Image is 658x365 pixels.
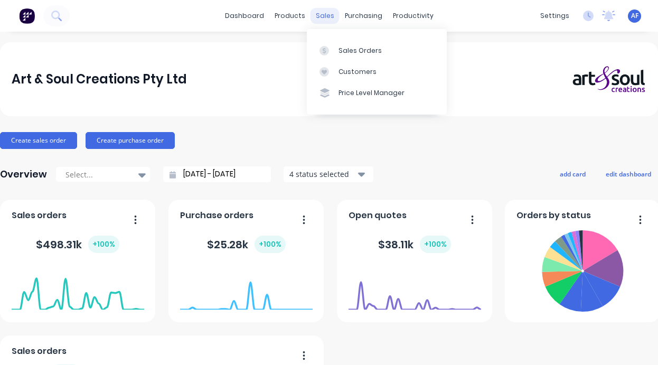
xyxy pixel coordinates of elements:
a: Sales Orders [307,40,447,61]
div: $ 38.11k [378,236,451,253]
span: Open quotes [349,209,407,222]
button: Create purchase order [86,132,175,149]
div: Sales Orders [339,46,382,55]
button: add card [553,167,593,181]
button: 4 status selected [284,166,373,182]
img: Art & Soul Creations Pty Ltd [572,65,646,93]
div: settings [535,8,575,24]
span: AF [631,11,638,21]
div: $ 498.31k [36,236,119,253]
span: Purchase orders [180,209,253,222]
a: Price Level Manager [307,82,447,104]
div: Customers [339,67,377,77]
a: Customers [307,61,447,82]
div: sales [311,8,340,24]
div: $ 25.28k [207,236,286,253]
div: + 100 % [255,236,286,253]
div: Price Level Manager [339,88,405,98]
div: products [269,8,311,24]
div: purchasing [340,8,388,24]
div: + 100 % [420,236,451,253]
a: dashboard [220,8,269,24]
div: productivity [388,8,439,24]
div: + 100 % [88,236,119,253]
div: 4 status selected [289,169,356,180]
span: Orders by status [516,209,591,222]
img: Factory [19,8,35,24]
button: edit dashboard [599,167,658,181]
div: Art & Soul Creations Pty Ltd [12,69,187,90]
span: Sales orders [12,209,67,222]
